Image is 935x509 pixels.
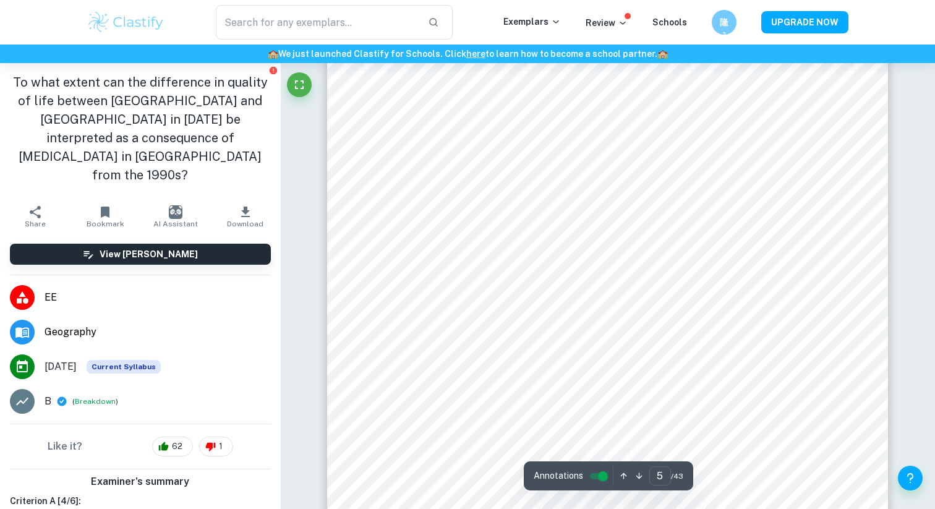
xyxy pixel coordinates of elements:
[140,199,210,234] button: AI Assistant
[45,290,271,305] span: EE
[87,10,165,35] img: Clastify logo
[227,220,263,228] span: Download
[212,440,229,453] span: 1
[10,73,271,184] h1: To what extent can the difference in quality of life between [GEOGRAPHIC_DATA] and [GEOGRAPHIC_DA...
[503,15,561,28] p: Exemplars
[466,49,485,59] a: here
[72,396,118,408] span: ( )
[761,11,848,33] button: UPGRADE NOW
[199,437,233,456] div: 1
[152,437,193,456] div: 62
[657,49,668,59] span: 🏫
[712,10,736,35] button: 隆う
[100,247,198,261] h6: View [PERSON_NAME]
[216,5,418,40] input: Search for any exemplars...
[70,199,140,234] button: Bookmark
[165,440,189,453] span: 62
[10,244,271,265] button: View [PERSON_NAME]
[75,396,116,407] button: Breakdown
[45,394,51,409] p: B
[45,325,271,340] span: Geography
[25,220,46,228] span: Share
[586,16,628,30] p: Review
[534,469,583,482] span: Annotations
[169,205,182,219] img: AI Assistant
[153,220,198,228] span: AI Assistant
[45,359,77,374] span: [DATE]
[652,17,687,27] a: Schools
[671,471,683,482] span: / 43
[269,66,278,75] button: Report issue
[210,199,280,234] button: Download
[717,15,732,29] h6: 隆う
[87,360,161,374] span: Current Syllabus
[268,49,278,59] span: 🏫
[87,360,161,374] div: This exemplar is based on the current syllabus. Feel free to refer to it for inspiration/ideas wh...
[898,466,923,490] button: Help and Feedback
[287,72,312,97] button: Fullscreen
[48,439,82,454] h6: Like it?
[5,474,276,489] h6: Examiner's summary
[2,47,933,61] h6: We just launched Clastify for Schools. Click to learn how to become a school partner.
[87,220,124,228] span: Bookmark
[10,494,271,508] h6: Criterion A [ 4 / 6 ]:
